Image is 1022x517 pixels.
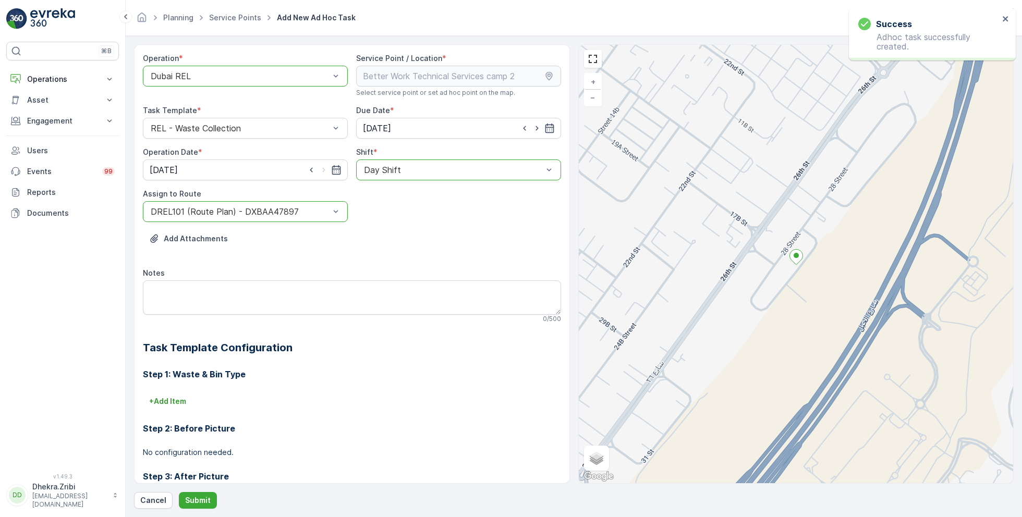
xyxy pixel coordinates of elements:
p: Adhoc task successfully created. [858,32,999,51]
p: Asset [27,95,98,105]
a: Open this area in Google Maps (opens a new window) [581,470,616,483]
span: Select service point or set ad hoc point on the map. [356,89,515,97]
input: Better Work Technical Services camp 2 [356,66,561,87]
button: Cancel [134,492,173,509]
a: Events99 [6,161,119,182]
p: Documents [27,208,115,218]
a: Planning [163,13,193,22]
button: close [1002,15,1009,24]
span: + [591,77,595,86]
a: Users [6,140,119,161]
p: Cancel [140,495,166,506]
button: Submit [179,492,217,509]
p: Add Attachments [164,233,228,244]
label: Operation [143,54,179,63]
a: Reports [6,182,119,203]
a: Homepage [136,16,148,24]
h3: Step 3: After Picture [143,470,561,483]
button: DDDhekra.Zribi[EMAIL_ADDRESS][DOMAIN_NAME] [6,482,119,509]
img: Google [581,470,616,483]
p: Reports [27,187,115,198]
a: Layers [585,447,608,470]
p: No configuration needed. [143,447,561,458]
div: DD [9,487,26,503]
p: ⌘B [101,47,112,55]
a: Service Points [209,13,261,22]
a: Documents [6,203,119,224]
span: v 1.49.3 [6,473,119,479]
p: Engagement [27,116,98,126]
p: [EMAIL_ADDRESS][DOMAIN_NAME] [32,492,107,509]
input: dd/mm/yyyy [143,159,348,180]
img: logo_light-DOdMpM7g.png [30,8,75,29]
input: dd/mm/yyyy [356,118,561,139]
label: Due Date [356,106,390,115]
p: Users [27,145,115,156]
a: Zoom Out [585,90,601,105]
button: Asset [6,90,119,110]
button: +Add Item [143,393,192,410]
h3: Step 1: Waste & Bin Type [143,368,561,380]
label: Task Template [143,106,197,115]
span: Add New Ad Hoc Task [275,13,358,23]
button: Upload File [143,230,234,247]
label: Shift [356,147,373,156]
label: Operation Date [143,147,198,156]
label: Notes [143,268,165,277]
h3: Step 2: Before Picture [143,422,561,435]
h2: Task Template Configuration [143,340,561,355]
p: 0 / 500 [543,315,561,323]
p: Dhekra.Zribi [32,482,107,492]
p: Submit [185,495,211,506]
p: + Add Item [149,396,186,407]
p: 99 [104,167,113,176]
p: Operations [27,74,98,84]
img: logo [6,8,27,29]
label: Service Point / Location [356,54,442,63]
button: Operations [6,69,119,90]
button: Engagement [6,110,119,131]
label: Assign to Route [143,189,201,198]
h3: Success [876,18,912,30]
a: View Fullscreen [585,51,601,67]
span: − [590,93,595,102]
a: Zoom In [585,74,601,90]
p: Events [27,166,96,177]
